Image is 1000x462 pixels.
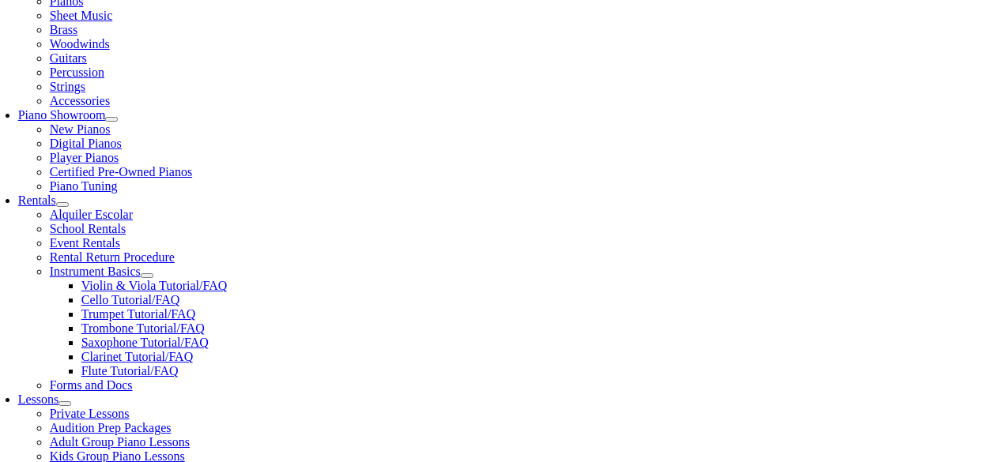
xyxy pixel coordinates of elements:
[105,117,118,122] button: Open submenu of Piano Showroom
[50,222,126,235] a: School Rentals
[50,94,110,107] a: Accessories
[50,137,122,150] a: Digital Pianos
[50,165,192,178] a: Certified Pre-Owned Pianos
[50,378,133,392] a: Forms and Docs
[56,202,69,207] button: Open submenu of Rentals
[58,401,71,406] button: Open submenu of Lessons
[50,122,111,136] a: New Pianos
[50,80,85,93] a: Strings
[81,350,194,363] a: Clarinet Tutorial/FAQ
[50,179,118,193] a: Piano Tuning
[50,37,110,51] a: Woodwinds
[50,151,119,164] a: Player Pianos
[50,250,175,264] a: Rental Return Procedure
[81,307,195,321] a: Trumpet Tutorial/FAQ
[141,273,153,278] button: Open submenu of Instrument Basics
[81,336,209,349] a: Saxophone Tutorial/FAQ
[50,407,130,420] a: Private Lessons
[81,321,205,335] a: Trombone Tutorial/FAQ
[50,66,104,79] a: Percussion
[50,9,113,22] a: Sheet Music
[18,108,106,122] a: Piano Showroom
[50,421,172,434] a: Audition Prep Packages
[50,208,133,221] a: Alquiler Escolar
[50,435,190,449] a: Adult Group Piano Lessons
[18,393,59,406] a: Lessons
[18,193,56,207] a: Rentals
[50,236,120,250] a: Event Rentals
[81,364,179,377] a: Flute Tutorial/FAQ
[81,279,228,292] a: Violin & Viola Tutorial/FAQ
[50,51,87,65] a: Guitars
[50,265,141,278] a: Instrument Basics
[81,293,180,306] a: Cello Tutorial/FAQ
[50,23,78,36] a: Brass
